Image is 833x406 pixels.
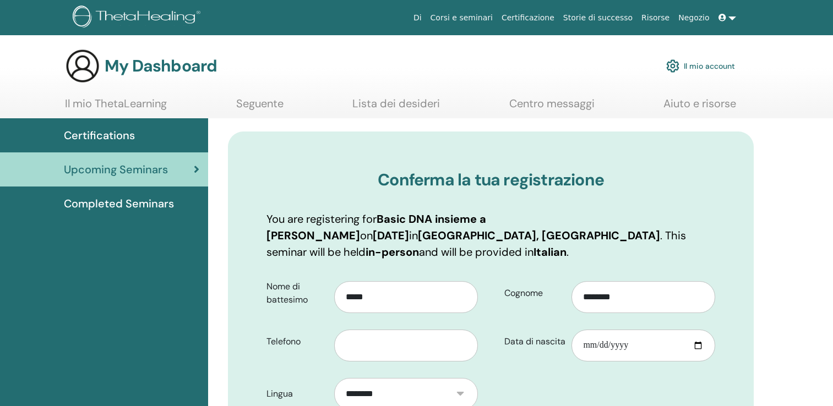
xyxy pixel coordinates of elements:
a: Lista dei desideri [352,97,440,118]
a: Il mio account [666,54,735,78]
a: Risorse [637,8,674,28]
label: Nome di battesimo [258,276,334,310]
b: Basic DNA insieme a [PERSON_NAME] [266,212,486,243]
b: Italian [533,245,567,259]
img: generic-user-icon.jpg [65,48,100,84]
a: Centro messaggi [509,97,595,118]
img: cog.svg [666,57,679,75]
a: Certificazione [497,8,559,28]
a: Negozio [674,8,714,28]
a: Di [409,8,426,28]
p: You are registering for on in . This seminar will be held and will be provided in . [266,211,715,260]
a: Seguente [236,97,284,118]
img: logo.png [73,6,204,30]
b: [GEOGRAPHIC_DATA], [GEOGRAPHIC_DATA] [418,228,660,243]
label: Lingua [258,383,334,404]
span: Completed Seminars [64,195,174,212]
a: Storie di successo [559,8,637,28]
label: Telefono [258,331,334,352]
span: Upcoming Seminars [64,161,168,178]
label: Data di nascita [496,331,572,352]
b: in-person [366,245,419,259]
h3: My Dashboard [105,56,217,76]
a: Il mio ThetaLearning [65,97,167,118]
a: Aiuto e risorse [663,97,736,118]
b: [DATE] [373,228,409,243]
h3: Conferma la tua registrazione [266,170,715,190]
a: Corsi e seminari [426,8,497,28]
span: Certifications [64,127,135,144]
label: Cognome [496,283,572,304]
